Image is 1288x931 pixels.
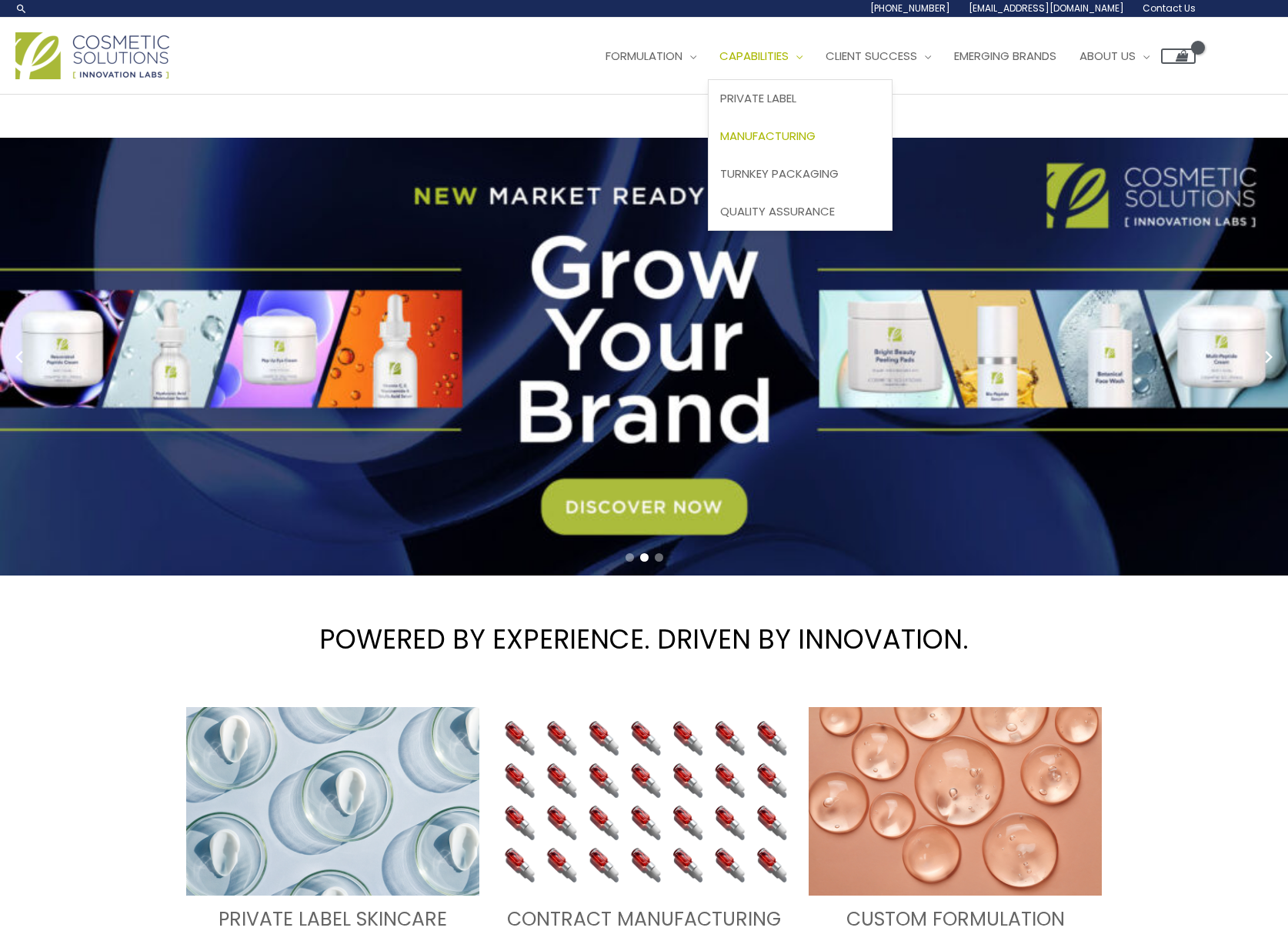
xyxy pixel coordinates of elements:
[498,707,791,896] img: Contract Manufacturing
[606,48,682,64] span: Formulation
[720,165,839,182] span: Turnkey Packaging
[719,48,789,64] span: Capabilities
[15,32,169,79] img: Cosmetic Solutions Logo
[186,707,479,896] img: turnkey private label skincare
[709,118,892,155] a: Manufacturing
[870,2,950,15] span: [PHONE_NUMBER]
[720,128,816,144] span: Manufacturing
[709,80,892,118] a: Private Label
[655,553,663,562] span: Go to slide 3
[1079,48,1136,64] span: About Us
[826,48,917,64] span: Client Success
[1143,2,1196,15] span: Contact Us
[640,553,649,562] span: Go to slide 2
[954,48,1056,64] span: Emerging Brands
[720,203,835,219] span: Quality Assurance
[594,33,708,79] a: Formulation
[814,33,943,79] a: Client Success
[1161,48,1196,64] a: View Shopping Cart, empty
[720,90,796,106] span: Private Label
[1068,33,1161,79] a: About Us
[709,192,892,230] a: Quality Assurance
[708,33,814,79] a: Capabilities
[582,33,1196,79] nav: Site Navigation
[8,345,31,369] button: Previous slide
[709,155,892,192] a: Turnkey Packaging
[943,33,1068,79] a: Emerging Brands
[809,707,1102,896] img: Custom Formulation
[969,2,1124,15] span: [EMAIL_ADDRESS][DOMAIN_NAME]
[1257,345,1280,369] button: Next slide
[15,2,28,15] a: Search icon link
[626,553,634,562] span: Go to slide 1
